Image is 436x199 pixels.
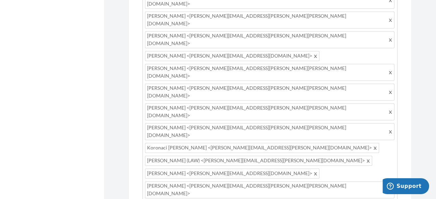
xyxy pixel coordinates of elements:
span: [PERSON_NAME] <[PERSON_NAME][EMAIL_ADDRESS][DOMAIN_NAME]> [145,51,319,61]
span: [PERSON_NAME] <[PERSON_NAME][EMAIL_ADDRESS][PERSON_NAME][PERSON_NAME][DOMAIN_NAME]> [145,123,394,140]
span: [PERSON_NAME] <[PERSON_NAME][EMAIL_ADDRESS][DOMAIN_NAME]> [145,168,319,179]
iframe: Opens a widget where you can chat to one of our agents [383,178,429,196]
span: [PERSON_NAME] <[PERSON_NAME][EMAIL_ADDRESS][PERSON_NAME][PERSON_NAME][DOMAIN_NAME]> [145,84,394,101]
span: [PERSON_NAME] <[PERSON_NAME][EMAIL_ADDRESS][PERSON_NAME][PERSON_NAME][DOMAIN_NAME]> [145,181,394,198]
span: [PERSON_NAME] <[PERSON_NAME][EMAIL_ADDRESS][PERSON_NAME][PERSON_NAME][DOMAIN_NAME]> [145,11,394,28]
span: [PERSON_NAME] <[PERSON_NAME][EMAIL_ADDRESS][PERSON_NAME][PERSON_NAME][DOMAIN_NAME]> [145,103,394,120]
span: Koronaci [PERSON_NAME] <[PERSON_NAME][EMAIL_ADDRESS][PERSON_NAME][DOMAIN_NAME]> [145,143,379,153]
span: [PERSON_NAME] <[PERSON_NAME][EMAIL_ADDRESS][PERSON_NAME][PERSON_NAME][DOMAIN_NAME]> [145,64,394,81]
span: [PERSON_NAME] (LAW) <[PERSON_NAME][EMAIL_ADDRESS][PERSON_NAME][DOMAIN_NAME]> [145,156,372,166]
span: [PERSON_NAME] <[PERSON_NAME][EMAIL_ADDRESS][PERSON_NAME][PERSON_NAME][DOMAIN_NAME]> [145,31,394,48]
